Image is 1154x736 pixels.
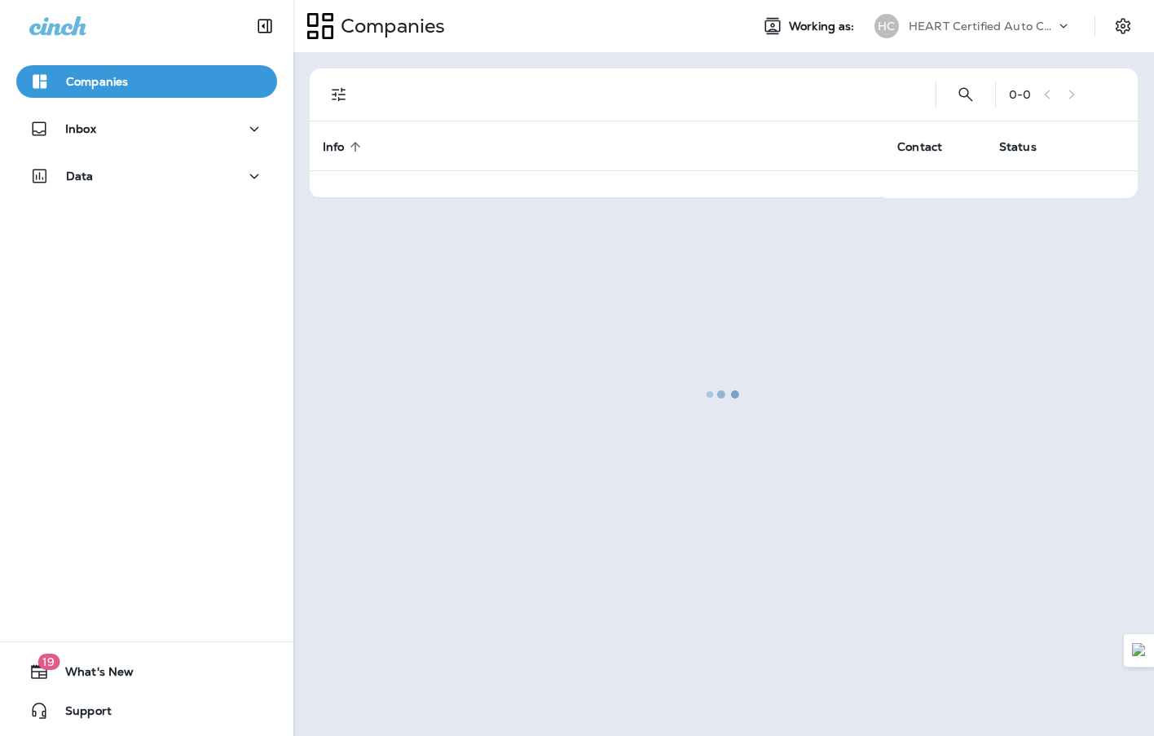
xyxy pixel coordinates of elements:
img: Detect Auto [1132,643,1147,658]
button: Support [16,694,277,727]
p: Data [66,170,94,183]
span: Working as: [789,20,858,33]
span: 19 [37,654,59,670]
button: Data [16,160,277,192]
button: 19What's New [16,655,277,688]
button: Settings [1108,11,1138,41]
p: Inbox [65,122,96,135]
button: Companies [16,65,277,98]
p: Companies [334,14,445,38]
p: Companies [66,75,128,88]
button: Collapse Sidebar [242,10,288,42]
div: HC [874,14,899,38]
p: HEART Certified Auto Care [909,20,1055,33]
button: Inbox [16,112,277,145]
span: Support [49,704,112,724]
span: What's New [49,665,134,685]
